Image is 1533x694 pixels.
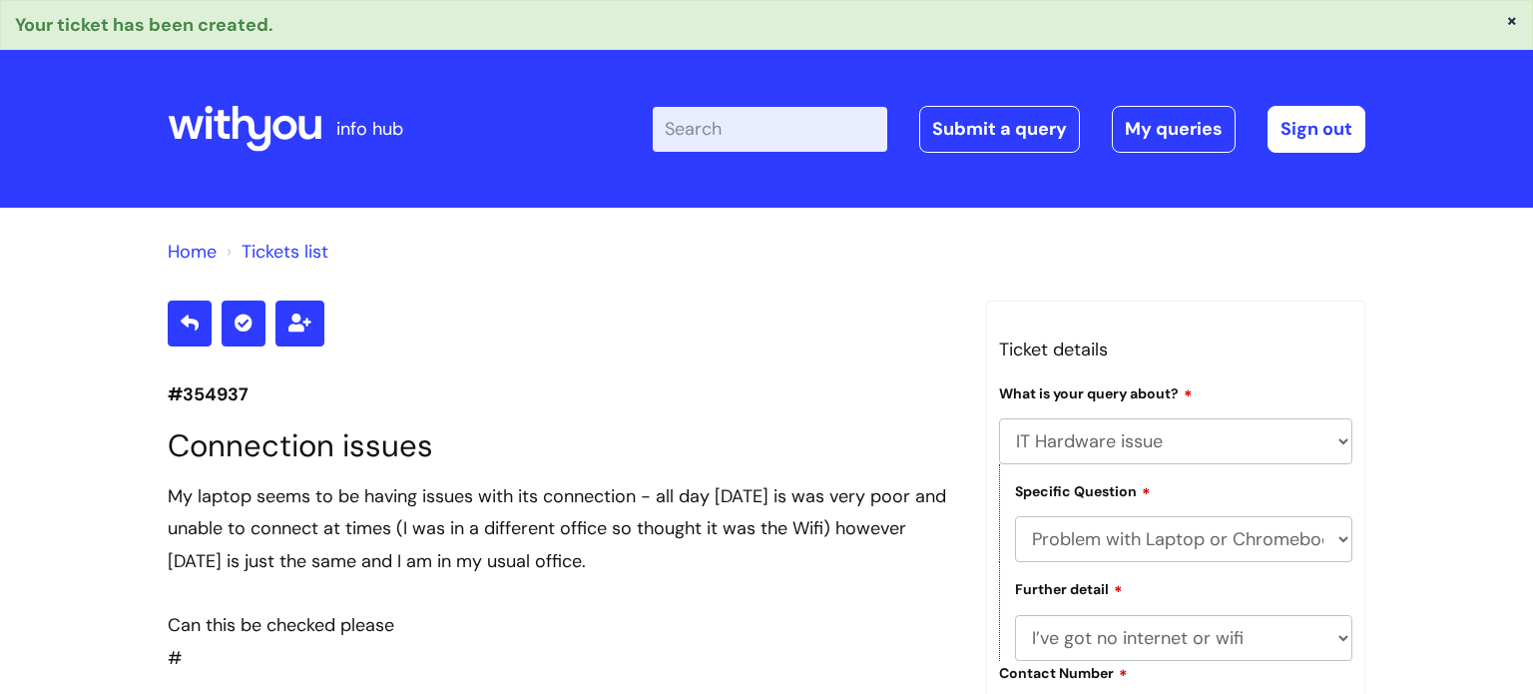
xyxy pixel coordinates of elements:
[1015,480,1151,500] label: Specific Question
[1015,578,1123,598] label: Further detail
[168,480,956,577] div: My laptop seems to be having issues with its connection - all day [DATE] is was very poor and una...
[653,107,887,151] input: Search
[168,236,217,268] li: Solution home
[222,236,328,268] li: Tickets list
[168,480,956,674] div: #
[999,334,1352,365] h3: Ticket details
[168,378,956,410] p: #354937
[1268,106,1365,152] a: Sign out
[168,609,956,641] div: Can this be checked please
[168,240,217,264] a: Home
[999,382,1193,402] label: What is your query about?
[1112,106,1236,152] a: My queries
[1506,11,1518,29] button: ×
[653,106,1365,152] div: | -
[242,240,328,264] a: Tickets list
[168,427,956,464] h1: Connection issues
[999,662,1128,682] label: Contact Number
[919,106,1080,152] a: Submit a query
[336,113,403,145] p: info hub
